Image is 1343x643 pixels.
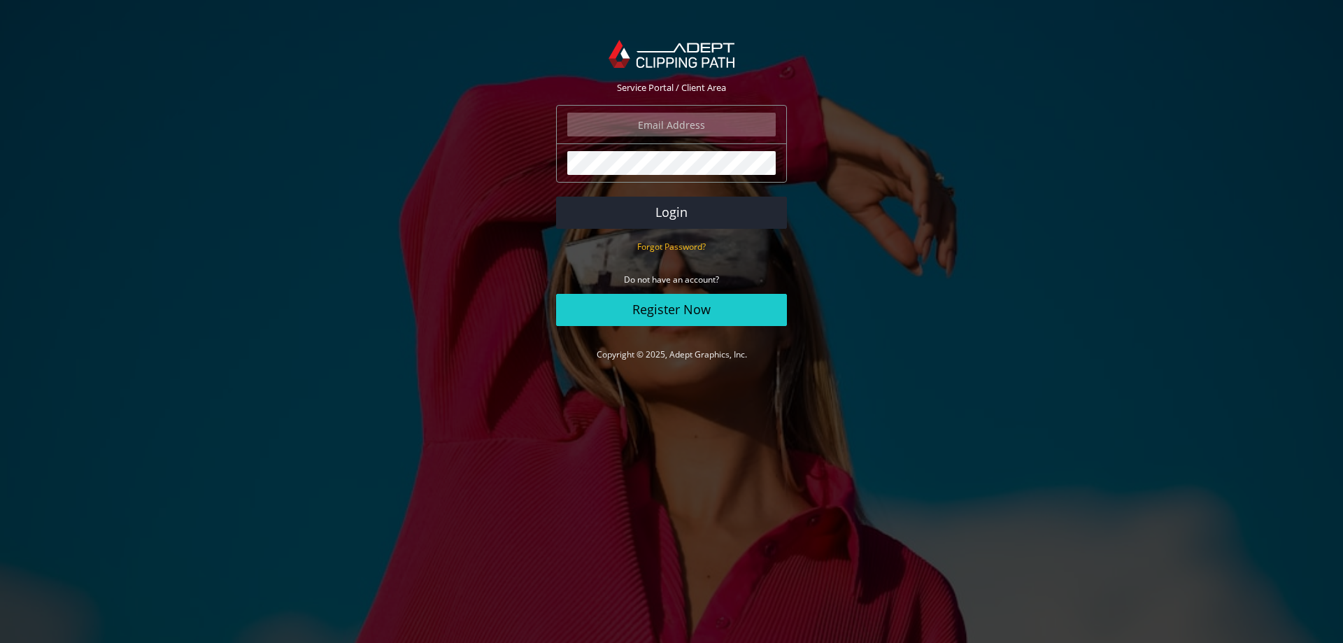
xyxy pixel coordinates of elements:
[609,40,734,68] img: Adept Graphics
[637,241,706,253] small: Forgot Password?
[556,294,787,326] a: Register Now
[624,274,719,285] small: Do not have an account?
[556,197,787,229] button: Login
[637,240,706,253] a: Forgot Password?
[617,81,726,94] span: Service Portal / Client Area
[567,113,776,136] input: Email Address
[597,348,747,360] a: Copyright © 2025, Adept Graphics, Inc.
